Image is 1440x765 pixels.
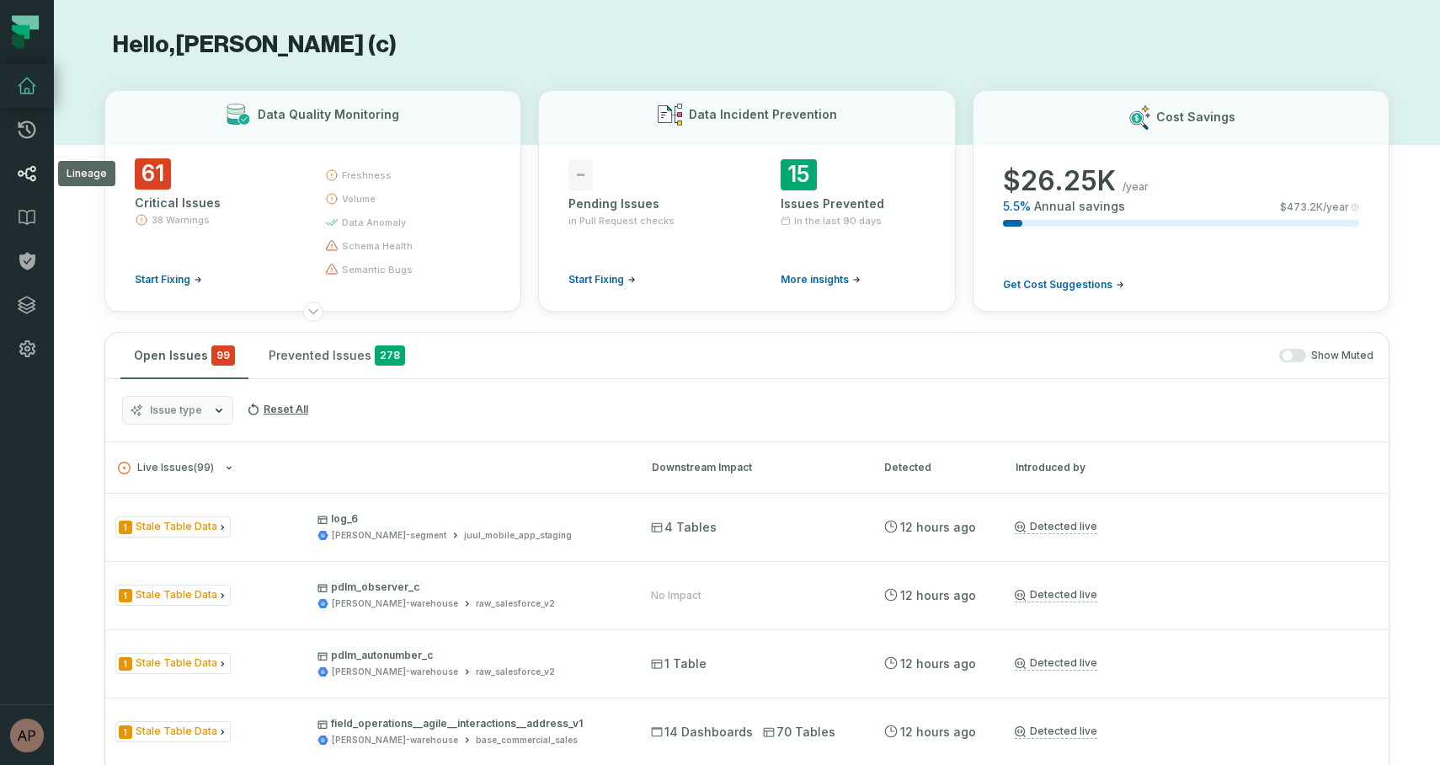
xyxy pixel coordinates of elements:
p: pdlm_observer_c [317,580,621,594]
div: Issues Prevented [781,195,925,212]
div: Detected [884,460,985,475]
span: 14 Dashboards [651,724,753,741]
div: juul-warehouse [332,734,458,746]
h3: Data Incident Prevention [689,106,837,123]
span: data anomaly [342,216,406,229]
a: Start Fixing [568,273,636,286]
div: juul-warehouse [332,597,458,610]
span: $ 26.25K [1003,164,1116,198]
button: Live Issues(99) [118,462,621,474]
relative-time: Sep 1, 2025, 11:31 PM EDT [900,588,976,602]
div: Lineage [58,161,115,186]
div: juul_mobile_app_staging [464,529,572,542]
div: Introduced by [1016,460,1167,475]
button: Data Quality Monitoring61Critical Issues38 WarningsStart Fixingfreshnessvolumedata anomalyschema ... [104,90,521,312]
div: base_commercial_sales [476,734,578,746]
span: $ 473.2K /year [1280,201,1349,214]
button: Open Issues [120,333,248,378]
p: log_6 [317,512,621,526]
a: Detected live [1015,656,1097,671]
span: 15 [781,159,817,190]
h1: Hello, [PERSON_NAME] (c) [104,30,1389,60]
relative-time: Sep 1, 2025, 11:31 PM EDT [900,725,976,739]
span: semantic bugs [342,263,413,276]
p: pdlm_autonumber_c [317,649,621,662]
button: Issue type [122,396,233,425]
span: 278 [375,345,405,366]
span: Issue Type [115,653,231,674]
p: field_operations__agile__interactions__address_v1 [317,717,621,730]
div: raw_salesforce_v2 [476,666,555,678]
h3: Data Quality Monitoring [258,106,399,123]
span: In the last 90 days [794,214,882,227]
div: raw_salesforce_v2 [476,597,555,610]
span: 38 Warnings [152,213,210,227]
span: Severity [119,725,132,739]
div: Critical Issues [135,195,295,211]
a: Detected live [1015,588,1097,602]
span: Severity [119,657,132,671]
div: Show Muted [425,349,1373,363]
a: Start Fixing [135,273,202,286]
relative-time: Sep 1, 2025, 11:31 PM EDT [900,656,976,671]
button: Cost Savings$26.25K/year5.5%Annual savings$473.2K/yearGet Cost Suggestions [973,90,1389,312]
span: Annual savings [1034,198,1125,215]
span: 4 Tables [651,519,717,536]
a: Get Cost Suggestions [1003,278,1124,292]
span: in Pull Request checks [568,214,675,227]
span: 70 Tables [763,724,835,741]
a: Detected live [1015,520,1097,534]
span: - [568,159,593,190]
span: Issue type [150,404,202,417]
relative-time: Sep 1, 2025, 11:31 PM EDT [900,520,976,534]
span: Severity [119,521,132,534]
img: avatar of Aryan Siddhabathula (c) [10,719,44,752]
span: More insights [781,273,849,286]
span: schema health [342,239,413,253]
span: Live Issues ( 99 ) [118,462,214,474]
a: More insights [781,273,861,286]
span: Issue Type [115,721,231,742]
span: freshness [342,169,392,182]
div: No Impact [651,589,701,602]
span: /year [1123,180,1149,194]
div: juul-warehouse [332,666,458,678]
div: Pending Issues [568,195,713,212]
span: Issue Type [115,516,231,538]
a: Detected live [1015,725,1097,739]
button: Prevented Issues [255,333,419,378]
button: Reset All [240,396,315,423]
span: 1 Table [651,655,707,672]
h3: Cost Savings [1156,109,1235,126]
span: 61 [135,158,171,190]
span: Severity [119,589,132,602]
button: Data Incident Prevention-Pending Issuesin Pull Request checksStart Fixing15Issues PreventedIn the... [538,90,955,312]
span: Issue Type [115,585,231,606]
span: critical issues and errors combined [211,345,235,366]
div: juul-segment [332,529,446,542]
span: 5.5 % [1003,198,1031,215]
span: Start Fixing [135,273,190,286]
span: Get Cost Suggestions [1003,278,1112,292]
span: volume [342,192,376,206]
div: Downstream Impact [652,460,854,475]
span: Start Fixing [568,273,624,286]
